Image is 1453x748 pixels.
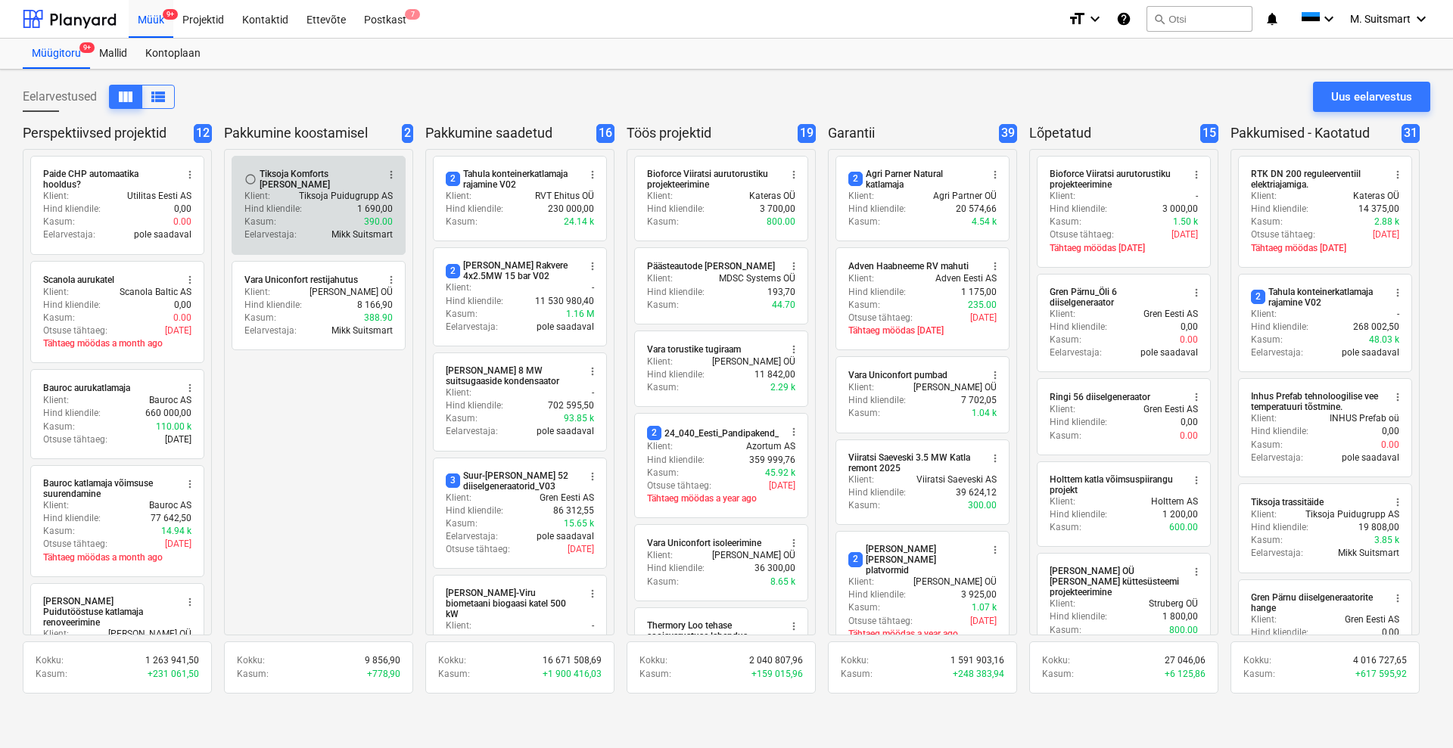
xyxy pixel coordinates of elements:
[848,369,947,381] div: Vara Uniconfort pumbad
[446,321,498,334] p: Eelarvestaja :
[1143,308,1198,321] p: Gren Eesti AS
[769,480,795,492] p: [DATE]
[1173,216,1198,228] p: 1.50 k
[244,274,358,286] div: Vara Uniconfort restijahutus
[446,470,577,492] div: Suur-[PERSON_NAME] 52 diiselgeneraatorid_V03
[1251,228,1315,241] p: Otsuse tähtaeg :
[760,203,795,216] p: 3 700,00
[647,381,679,394] p: Kasum :
[1251,496,1324,508] div: Tiksoja trassitäide
[1392,496,1404,508] span: more_vert
[788,426,800,438] span: more_vert
[1382,425,1399,438] p: 0,00
[596,124,614,143] span: 16
[43,512,101,525] p: Hind kliendile :
[548,203,594,216] p: 230 000,00
[989,452,1001,464] span: more_vert
[956,203,997,216] p: 20 574,66
[989,169,1001,181] span: more_vert
[446,308,478,321] p: Kasum :
[586,260,599,272] span: more_vert
[331,228,393,241] p: Mikk Suitsmart
[755,368,795,381] p: 11 842,00
[592,386,594,399] p: -
[535,190,594,203] p: RVT Ehitus OÜ
[244,203,302,216] p: Hind kliendile :
[1251,534,1283,547] p: Kasum :
[765,467,795,480] p: 45.92 k
[1169,521,1198,534] p: 600.00
[647,368,705,381] p: Hind kliendile :
[43,433,107,446] p: Otsuse tähtaeg :
[79,42,95,53] span: 9+
[446,517,478,530] p: Kasum :
[1231,124,1395,143] p: Pakkumised - Kaotatud
[184,478,196,490] span: more_vert
[90,39,136,69] a: Mallid
[1251,334,1283,346] p: Kasum :
[244,228,297,241] p: Eelarvestaja :
[310,286,393,299] p: [PERSON_NAME] OÜ
[43,499,69,512] p: Klient :
[1050,403,1075,416] p: Klient :
[446,530,498,543] p: Eelarvestaja :
[1190,474,1203,486] span: more_vert
[244,299,302,312] p: Hind kliendile :
[553,504,594,517] p: 86 312,55
[43,382,130,394] div: Bauroc aurukatlamaja
[1050,228,1114,241] p: Otsuse tähtaeg :
[767,286,795,299] p: 193,70
[446,412,478,425] p: Kasum :
[828,124,993,143] p: Garantii
[1151,495,1198,508] p: Holttem AS
[446,190,471,203] p: Klient :
[564,412,594,425] p: 93.85 k
[746,440,795,453] p: Azortum AS
[1050,346,1102,359] p: Eelarvestaja :
[174,203,191,216] p: 0,00
[184,382,196,394] span: more_vert
[1050,430,1081,442] p: Kasum :
[548,399,594,412] p: 702 595,50
[1342,452,1399,464] p: pole saadaval
[586,169,599,181] span: more_vert
[1050,242,1198,255] p: Tähtaeg möödas [DATE]
[1251,412,1277,425] p: Klient :
[1342,346,1399,359] p: pole saadaval
[136,39,210,69] a: Kontoplaan
[1050,334,1081,346] p: Kasum :
[749,454,795,467] p: 359 999,76
[1190,169,1203,181] span: more_vert
[184,274,196,286] span: more_vert
[586,470,599,483] span: more_vert
[1392,391,1404,403] span: more_vert
[446,281,471,294] p: Klient :
[1320,10,1338,28] i: keyboard_arrow_down
[1251,216,1283,228] p: Kasum :
[1050,495,1075,508] p: Klient :
[647,343,741,355] div: Vara torustike tugiraam
[1251,425,1308,438] p: Hind kliendile :
[848,272,874,285] p: Klient :
[1353,321,1399,334] p: 268 002,50
[43,324,107,337] p: Otsuse tähtaeg :
[299,190,393,203] p: Tiksoja Puidugrupp AS
[43,394,69,407] p: Klient :
[127,190,191,203] p: Utilitas Eesti AS
[1251,391,1383,412] div: Inhus Prefab tehnoloogilise vee temperatuuri tõstmine.
[117,88,135,106] span: Kuva veergudena
[446,425,498,438] p: Eelarvestaja :
[1358,203,1399,216] p: 14 375,00
[446,264,460,278] span: 2
[647,190,673,203] p: Klient :
[647,299,679,312] p: Kasum :
[1143,403,1198,416] p: Gren Eesti AS
[647,426,879,440] div: 24_040_Eesti_Pandipakend_elekter_automaatika_V02
[1050,521,1081,534] p: Kasum :
[788,620,800,632] span: more_vert
[1180,334,1198,346] p: 0.00
[23,39,90,69] a: Müügitoru9+
[149,499,191,512] p: Bauroc AS
[749,190,795,203] p: Kateras OÜ
[848,452,980,473] div: Viiratsi Saeveski 3.5 MW Katla remont 2025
